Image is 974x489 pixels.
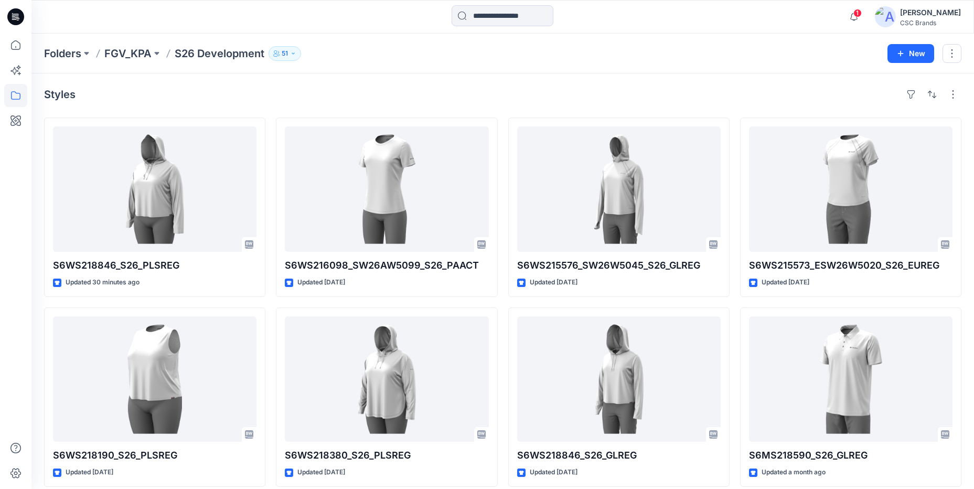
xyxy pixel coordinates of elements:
button: 51 [269,46,301,61]
a: Folders [44,46,81,61]
img: avatar [875,6,896,27]
p: Updated [DATE] [530,467,577,478]
p: S6WS215573_ESW26W5020_S26_EUREG [749,258,952,273]
a: S6WS215573_ESW26W5020_S26_EUREG [749,126,952,252]
p: S6WS218846_S26_GLREG [517,448,721,463]
div: CSC Brands [900,19,961,27]
p: S6WS216098_SW26AW5099_S26_PAACT [285,258,488,273]
p: 51 [282,48,288,59]
p: Updated 30 minutes ago [66,277,140,288]
p: S6WS218846_S26_PLSREG [53,258,256,273]
p: Updated [DATE] [297,277,345,288]
p: S26 Development [175,46,264,61]
p: Updated [DATE] [762,277,809,288]
p: Updated [DATE] [66,467,113,478]
a: S6WS218190_S26_PLSREG [53,316,256,442]
p: S6WS215576_SW26W5045_S26_GLREG [517,258,721,273]
a: FGV_KPA [104,46,152,61]
a: S6MS218590_S26_GLREG [749,316,952,442]
span: 1 [853,9,862,17]
button: New [887,44,934,63]
a: S6WS216098_SW26AW5099_S26_PAACT [285,126,488,252]
h4: Styles [44,88,76,101]
a: S6WS215576_SW26W5045_S26_GLREG [517,126,721,252]
p: Updated a month ago [762,467,826,478]
a: S6WS218380_S26_PLSREG [285,316,488,442]
p: Updated [DATE] [297,467,345,478]
p: Updated [DATE] [530,277,577,288]
a: S6WS218846_S26_GLREG [517,316,721,442]
p: S6MS218590_S26_GLREG [749,448,952,463]
p: S6WS218380_S26_PLSREG [285,448,488,463]
div: [PERSON_NAME] [900,6,961,19]
a: S6WS218846_S26_PLSREG [53,126,256,252]
p: S6WS218190_S26_PLSREG [53,448,256,463]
